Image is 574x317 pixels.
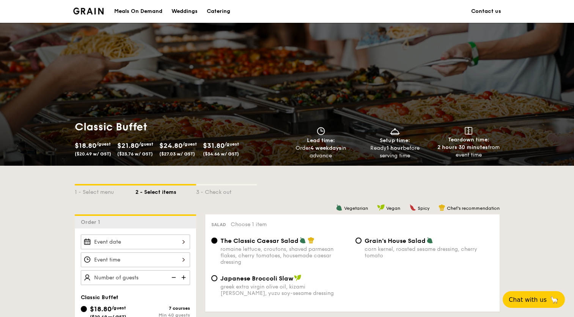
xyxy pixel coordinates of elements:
input: Number of guests [81,270,190,285]
img: icon-chef-hat.a58ddaea.svg [439,204,445,211]
span: Vegetarian [344,206,368,211]
img: icon-vegetarian.fe4039eb.svg [426,237,433,244]
span: /guest [225,141,239,147]
span: /guest [182,141,197,147]
div: corn kernel, roasted sesame dressing, cherry tomato [365,246,494,259]
input: The Classic Caesar Saladromaine lettuce, croutons, shaved parmesan flakes, cherry tomatoes, house... [211,238,217,244]
img: icon-clock.2db775ea.svg [315,127,327,135]
strong: 4 weekdays [310,145,341,151]
span: ($23.76 w/ GST) [117,151,153,157]
span: $31.80 [203,141,225,150]
div: 2 - Select items [135,185,196,196]
span: ($20.49 w/ GST) [75,151,111,157]
strong: 1 hour [387,145,403,151]
img: icon-teardown.65201eee.svg [465,127,472,135]
img: icon-vegetarian.fe4039eb.svg [336,204,343,211]
div: Ready before serving time [361,144,429,160]
span: /guest [112,305,126,311]
span: Chat with us [509,296,547,303]
span: Grain's House Salad [365,237,426,244]
span: Choose 1 item [231,221,267,228]
img: icon-vegan.f8ff3823.svg [377,204,385,211]
img: Grain [73,8,104,14]
span: Spicy [418,206,429,211]
span: Salad [211,222,226,227]
img: icon-dish.430c3a2e.svg [389,127,401,135]
h1: Classic Buffet [75,120,284,134]
button: Chat with us🦙 [503,291,565,308]
div: greek extra virgin olive oil, kizami [PERSON_NAME], yuzu soy-sesame dressing [220,284,349,296]
span: ($34.66 w/ GST) [203,151,239,157]
img: icon-add.58712e84.svg [179,270,190,285]
a: Logotype [73,8,104,14]
div: from event time [435,144,503,159]
div: 3 - Check out [196,185,257,196]
span: $24.80 [159,141,182,150]
img: icon-reduce.1d2dbef1.svg [167,270,179,285]
span: $18.80 [90,305,112,313]
div: 1 - Select menu [75,185,135,196]
img: icon-spicy.37a8142b.svg [409,204,416,211]
span: ($27.03 w/ GST) [159,151,195,157]
span: Japanese Broccoli Slaw [220,275,293,282]
input: Japanese Broccoli Slawgreek extra virgin olive oil, kizami [PERSON_NAME], yuzu soy-sesame dressing [211,275,217,281]
span: $18.80 [75,141,96,150]
span: Chef's recommendation [447,206,500,211]
strong: 2 hours 30 minutes [437,144,488,151]
span: Teardown time: [448,136,489,143]
span: Setup time: [380,137,410,144]
span: Lead time: [307,137,335,144]
span: Vegan [386,206,400,211]
div: 7 courses [135,306,190,311]
input: Event time [81,252,190,267]
span: Classic Buffet [81,294,118,301]
span: 🦙 [550,295,559,304]
img: icon-vegetarian.fe4039eb.svg [299,237,306,244]
img: icon-chef-hat.a58ddaea.svg [308,237,315,244]
div: romaine lettuce, croutons, shaved parmesan flakes, cherry tomatoes, housemade caesar dressing [220,246,349,265]
span: /guest [139,141,153,147]
span: $21.80 [117,141,139,150]
div: Order in advance [287,144,355,160]
input: Grain's House Saladcorn kernel, roasted sesame dressing, cherry tomato [355,238,362,244]
span: The Classic Caesar Salad [220,237,299,244]
span: Order 1 [81,219,103,225]
span: /guest [96,141,111,147]
input: Event date [81,235,190,249]
img: icon-vegan.f8ff3823.svg [294,274,302,281]
input: $18.80/guest($20.49 w/ GST)7 coursesMin 40 guests [81,306,87,312]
